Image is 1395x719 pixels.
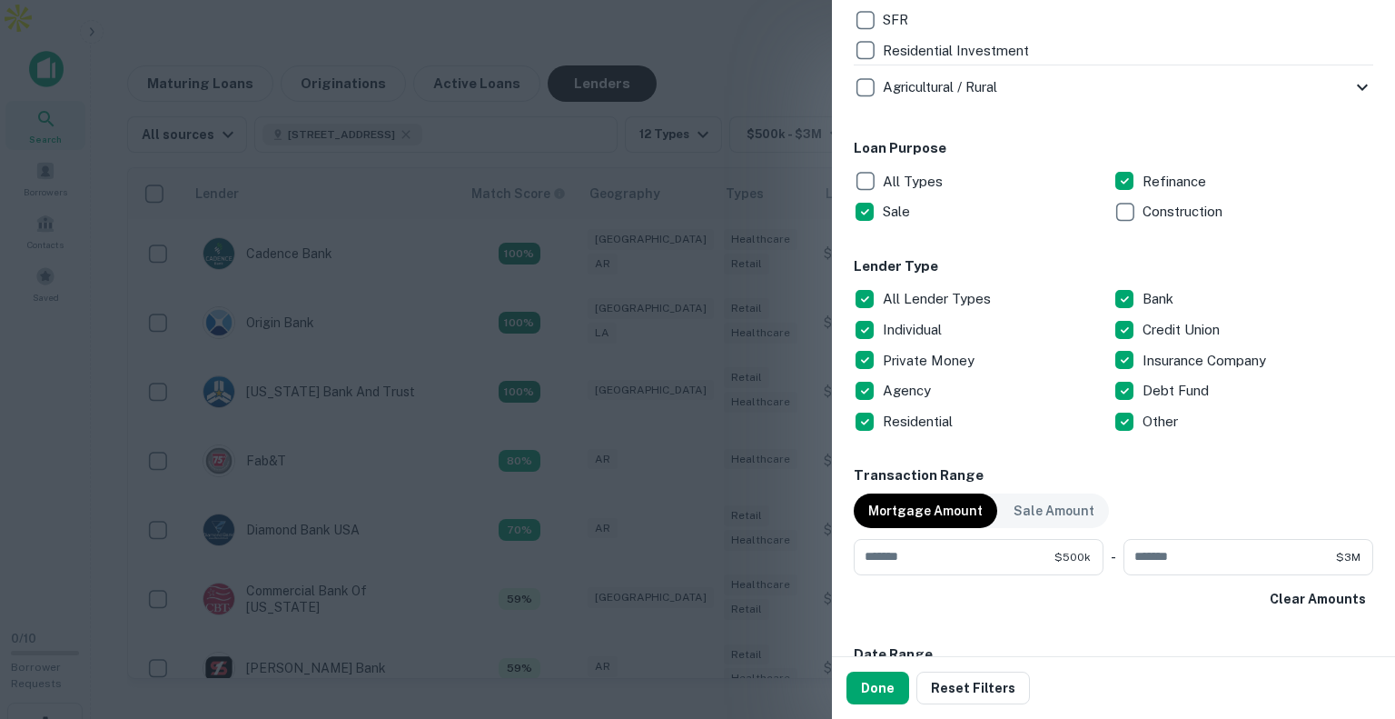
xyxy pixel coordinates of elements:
button: Reset Filters [916,672,1030,704]
p: Bank [1143,288,1177,310]
button: Clear Amounts [1262,583,1373,615]
p: Private Money [883,350,978,372]
div: Agricultural / Rural [854,65,1373,109]
p: Construction [1143,201,1226,223]
p: Sale Amount [1014,501,1094,521]
p: All Types [883,171,946,193]
p: Residential [883,411,956,433]
p: Residential Investment [883,40,1033,62]
p: Refinance [1143,171,1210,193]
h6: Date Range [854,644,1373,665]
p: Insurance Company [1143,350,1270,372]
iframe: Chat Widget [1304,574,1395,661]
p: Credit Union [1143,319,1223,341]
p: Mortgage Amount [868,501,983,521]
h6: Transaction Range [854,465,1373,486]
h6: Lender Type [854,256,1373,277]
p: Other [1143,411,1182,433]
p: SFR [883,9,912,31]
p: Debt Fund [1143,380,1212,402]
p: Individual [883,319,945,341]
div: - [1111,539,1116,575]
p: Agency [883,380,935,402]
button: Done [846,672,909,704]
h6: Loan Purpose [854,138,1373,159]
p: Sale [883,201,914,223]
p: All Lender Types [883,288,994,310]
span: $3M [1336,549,1360,565]
span: $500k [1054,549,1091,565]
p: Agricultural / Rural [883,76,1001,98]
